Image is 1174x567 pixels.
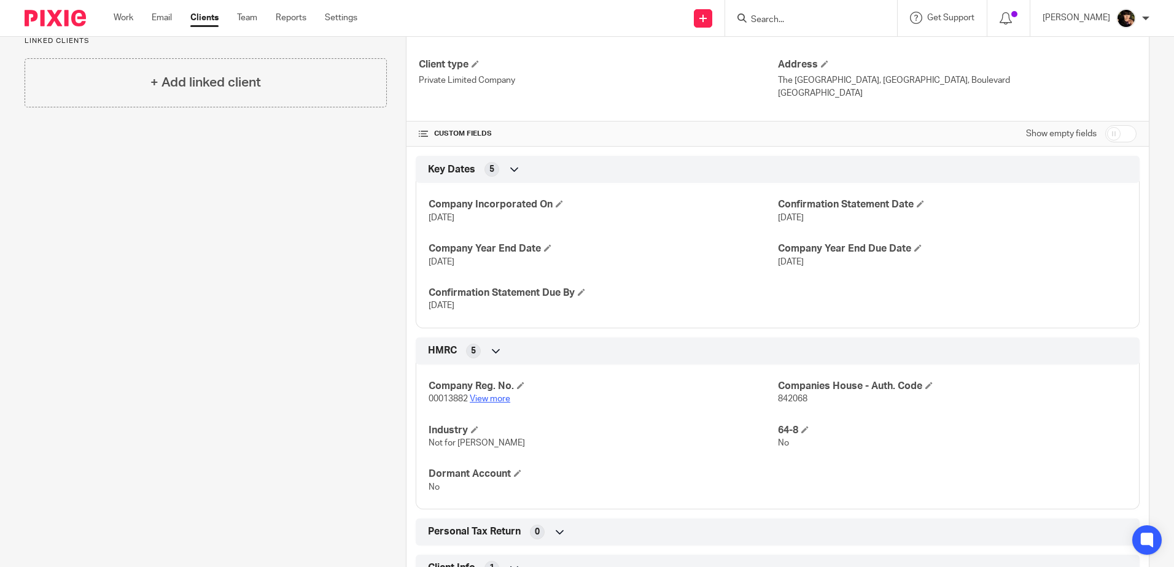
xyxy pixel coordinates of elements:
label: Show empty fields [1026,128,1097,140]
h4: Address [778,58,1137,71]
img: Pixie [25,10,86,26]
a: View more [470,395,510,403]
a: Reports [276,12,306,24]
h4: Dormant Account [429,468,777,480]
a: Team [237,12,257,24]
h4: + Add linked client [150,73,261,92]
h4: Company Reg. No. [429,380,777,393]
h4: Client type [419,58,777,71]
h4: Industry [429,424,777,437]
span: Personal Tax Return [428,525,521,538]
span: 5 [471,345,476,357]
h4: 64-8 [778,424,1127,437]
h4: Companies House - Auth. Code [778,380,1127,393]
h4: CUSTOM FIELDS [419,129,777,139]
span: 00013882 [429,395,468,403]
input: Search [750,15,860,26]
p: Private Limited Company [419,74,777,87]
span: [DATE] [778,258,804,266]
span: No [778,439,789,447]
h4: Company Year End Due Date [778,242,1127,255]
a: Work [114,12,133,24]
span: Key Dates [428,163,475,176]
p: The [GEOGRAPHIC_DATA], [GEOGRAPHIC_DATA], Boulevard [778,74,1137,87]
span: 5 [489,163,494,175]
a: Clients [190,12,219,24]
p: [GEOGRAPHIC_DATA] [778,87,1137,99]
span: [DATE] [778,214,804,222]
a: Settings [325,12,357,24]
h4: Company Year End Date [429,242,777,255]
span: [DATE] [429,258,454,266]
img: 20210723_200136.jpg [1116,9,1136,28]
span: Not for [PERSON_NAME] [429,439,525,447]
span: Get Support [927,13,974,22]
h4: Confirmation Statement Date [778,198,1127,211]
a: Email [152,12,172,24]
span: 0 [535,526,540,538]
span: [DATE] [429,214,454,222]
p: Linked clients [25,36,387,46]
p: [PERSON_NAME] [1043,12,1110,24]
h4: Company Incorporated On [429,198,777,211]
h4: Confirmation Statement Due By [429,287,777,299]
span: HMRC [428,344,457,357]
span: No [429,483,440,492]
span: 842068 [778,395,807,403]
span: [DATE] [429,301,454,310]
